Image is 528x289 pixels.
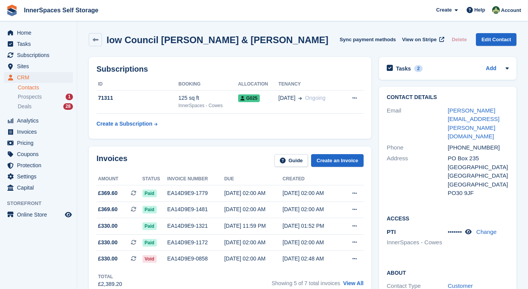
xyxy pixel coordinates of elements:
div: [DATE] 11:59 PM [224,222,283,230]
div: [PHONE_NUMBER] [448,143,509,152]
div: 71311 [96,94,178,102]
a: menu [4,27,73,38]
div: [GEOGRAPHIC_DATA] [448,171,509,180]
h2: Invoices [96,154,127,167]
li: InnerSpaces - Cowes [387,238,448,247]
div: Phone [387,143,448,152]
span: Invoices [17,126,63,137]
span: Subscriptions [17,50,63,60]
a: menu [4,160,73,171]
a: Customer [448,282,473,289]
a: InnerSpaces Self Storage [21,4,102,17]
a: menu [4,126,73,137]
div: 125 sq ft [178,94,238,102]
a: menu [4,138,73,148]
div: [DATE] 02:00 AM [283,239,341,247]
h2: Tasks [396,65,411,72]
h2: About [387,269,509,276]
span: G025 [238,94,260,102]
a: Contacts [18,84,73,91]
span: ••••••• [448,229,462,235]
span: £369.60 [98,189,118,197]
a: Add [486,64,496,73]
a: menu [4,50,73,60]
div: [DATE] 02:00 AM [283,189,341,197]
div: EA14D9E9-1172 [167,239,224,247]
button: Delete [448,33,470,46]
div: Create a Subscription [96,120,152,128]
a: Prospects 1 [18,93,73,101]
th: Booking [178,78,238,91]
div: [DATE] 02:00 AM [224,205,283,213]
span: Ongoing [305,95,325,101]
a: menu [4,72,73,83]
th: ID [96,78,178,91]
a: Preview store [64,210,73,219]
span: Storefront [7,200,77,207]
span: View on Stripe [402,36,437,44]
span: Paid [142,239,157,247]
span: Tasks [17,39,63,49]
span: Prospects [18,93,42,101]
span: CRM [17,72,63,83]
a: menu [4,61,73,72]
div: Address [387,154,448,198]
a: Edit Contact [476,33,516,46]
h2: Iow Council [PERSON_NAME] & [PERSON_NAME] [107,35,328,45]
a: menu [4,171,73,182]
div: [DATE] 02:48 AM [283,255,341,263]
div: EA14D9E9-0858 [167,255,224,263]
div: [DATE] 01:52 PM [283,222,341,230]
div: [DATE] 02:00 AM [283,205,341,213]
div: [DATE] 02:00 AM [224,189,283,197]
span: £330.00 [98,222,118,230]
a: Create a Subscription [96,117,157,131]
a: menu [4,209,73,220]
a: menu [4,149,73,160]
div: 28 [63,103,73,110]
span: Deals [18,103,32,110]
span: Capital [17,182,63,193]
div: 1 [66,94,73,100]
h2: Subscriptions [96,65,364,74]
a: Create an Invoice [311,154,364,167]
div: EA14D9E9-1481 [167,205,224,213]
th: Created [283,173,341,185]
span: [DATE] [278,94,295,102]
a: Change [476,229,497,235]
span: Showing 5 of 7 total invoices [272,280,340,286]
a: [PERSON_NAME][EMAIL_ADDRESS][PERSON_NAME][DOMAIN_NAME] [448,107,499,140]
span: Paid [142,206,157,213]
a: View on Stripe [399,33,446,46]
a: menu [4,39,73,49]
span: Coupons [17,149,63,160]
a: Guide [274,154,308,167]
span: Online Store [17,209,63,220]
div: PO30 9JF [448,189,509,198]
div: InnerSpaces - Cowes [178,102,238,109]
div: Email [387,106,448,141]
h2: Contact Details [387,94,509,101]
span: Account [501,7,521,14]
span: £330.00 [98,239,118,247]
th: Amount [96,173,142,185]
th: Status [142,173,168,185]
button: Sync payment methods [340,33,396,46]
a: menu [4,115,73,126]
div: [DATE] 02:00 AM [224,255,283,263]
a: View All [343,280,364,286]
div: [GEOGRAPHIC_DATA] [448,163,509,172]
span: Sites [17,61,63,72]
a: menu [4,182,73,193]
span: £330.00 [98,255,118,263]
span: Help [474,6,485,14]
div: PO Box 235 [448,154,509,163]
div: [GEOGRAPHIC_DATA] [448,180,509,189]
span: Create [436,6,452,14]
div: EA14D9E9-1779 [167,189,224,197]
span: Void [142,255,157,263]
span: Protection [17,160,63,171]
th: Allocation [238,78,279,91]
span: Paid [142,190,157,197]
span: Settings [17,171,63,182]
